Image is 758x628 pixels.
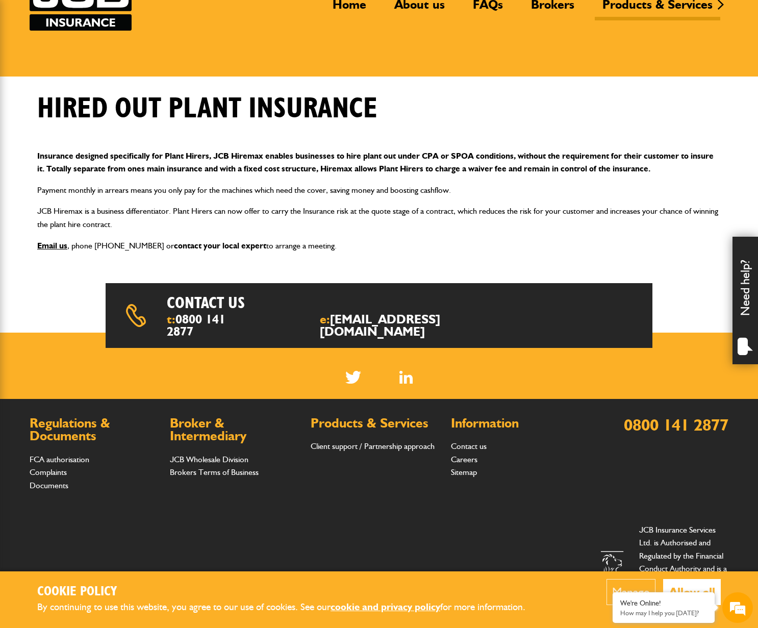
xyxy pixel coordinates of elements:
[451,441,487,451] a: Contact us
[139,314,185,328] em: Start Chat
[37,184,721,197] p: Payment monthly in arrears means you only pay for the machines which need the cover, saving money...
[53,57,171,70] div: Chat with us now
[174,241,266,250] a: contact your local expert
[167,293,406,313] h2: Contact us
[663,579,721,605] button: Allow all
[170,467,259,477] a: Brokers Terms of Business
[13,185,186,306] textarea: Type your message and hit 'Enter'
[639,523,728,615] p: JCB Insurance Services Ltd. is Authorised and Regulated by the Financial Conduct Authority and is...
[17,57,43,71] img: d_20077148190_company_1631870298795_20077148190
[13,94,186,117] input: Enter your last name
[399,371,413,384] a: LinkedIn
[620,609,707,617] p: How may I help you today?
[167,5,192,30] div: Minimize live chat window
[37,92,377,126] h1: Hired out plant insurance
[620,599,707,608] div: We're Online!
[30,481,68,490] a: Documents
[37,241,67,250] a: Email us
[451,455,477,464] a: Careers
[167,312,225,339] a: 0800 141 2877
[320,313,491,338] span: e:
[170,455,248,464] a: JCB Wholesale Division
[13,124,186,147] input: Enter your email address
[37,584,542,600] h2: Cookie Policy
[30,467,67,477] a: Complaints
[451,467,477,477] a: Sitemap
[37,149,721,175] p: Insurance designed specifically for Plant Hirers, JCB Hiremax enables businesses to hire plant ou...
[451,417,581,430] h2: Information
[345,371,361,384] img: Twitter
[30,417,160,443] h2: Regulations & Documents
[311,441,435,451] a: Client support / Partnership approach
[311,417,441,430] h2: Products & Services
[170,417,300,443] h2: Broker & Intermediary
[320,312,440,339] a: [EMAIL_ADDRESS][DOMAIN_NAME]
[732,237,758,364] div: Need help?
[37,599,542,615] p: By continuing to use this website, you agree to our use of cookies. See our for more information.
[331,601,440,613] a: cookie and privacy policy
[37,239,721,253] p: , phone [PHONE_NUMBER] or to arrange a meeting.
[13,155,186,177] input: Enter your phone number
[167,313,234,338] span: t:
[30,455,89,464] a: FCA authorisation
[607,579,655,605] button: Manage
[37,205,721,231] p: JCB Hiremax is a business differentiator. Plant Hirers can now offer to carry the Insurance risk ...
[399,371,413,384] img: Linked In
[624,415,728,435] a: 0800 141 2877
